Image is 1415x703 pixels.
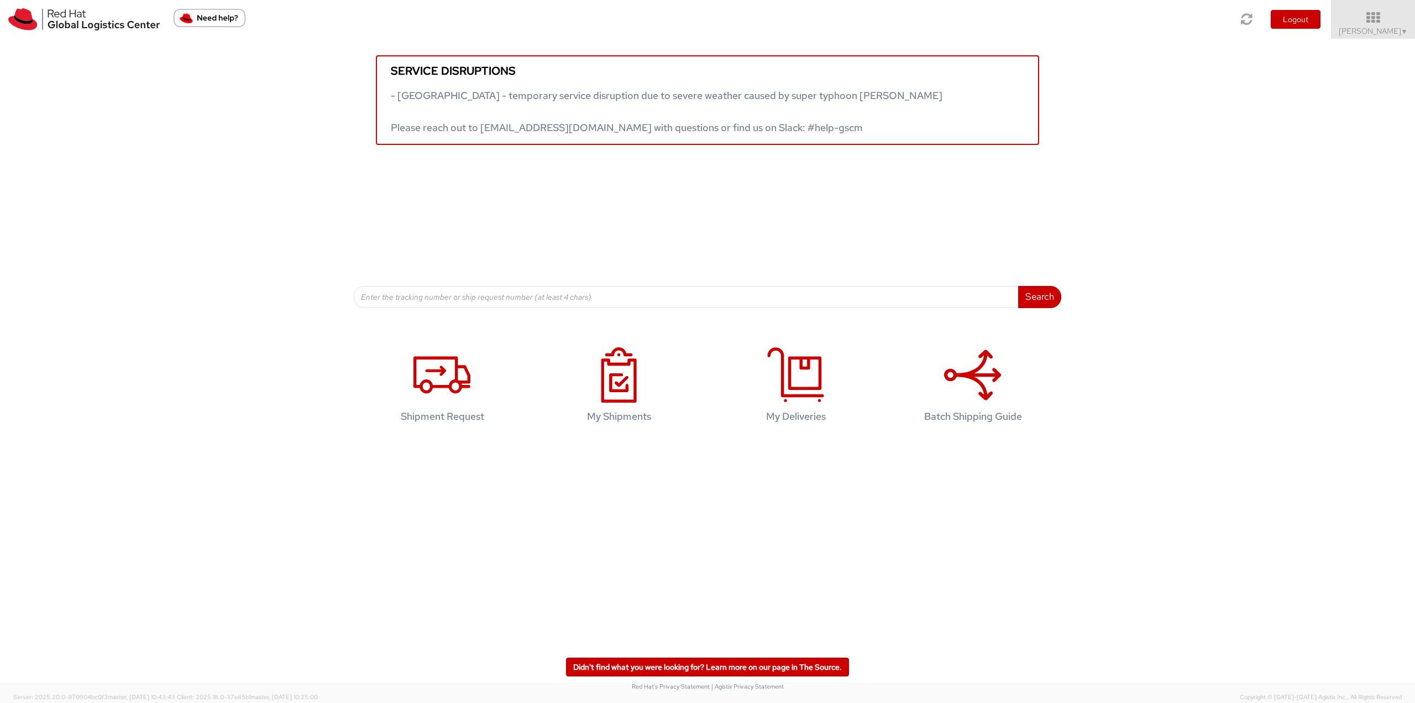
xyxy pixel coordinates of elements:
[250,693,318,701] span: master, [DATE] 10:25:00
[359,336,525,439] a: Shipment Request
[725,411,867,422] h4: My Deliveries
[566,658,849,676] a: Didn't find what you were looking for? Learn more on our page in The Source.
[1401,27,1408,36] span: ▼
[391,65,1024,77] h5: Service disruptions
[376,55,1039,145] a: Service disruptions - [GEOGRAPHIC_DATA] - temporary service disruption due to severe weather caus...
[1018,286,1061,308] button: Search
[354,286,1019,308] input: Enter the tracking number or ship request number (at least 4 chars)
[713,336,879,439] a: My Deliveries
[548,411,690,422] h4: My Shipments
[174,9,245,27] button: Need help?
[1240,693,1402,702] span: Copyright © [DATE]-[DATE] Agistix Inc., All Rights Reserved
[371,411,513,422] h4: Shipment Request
[1271,10,1320,29] button: Logout
[177,693,318,701] span: Client: 2025.18.0-37e85b1
[902,411,1044,422] h4: Batch Shipping Guide
[108,693,175,701] span: master, [DATE] 10:43:43
[632,683,710,690] a: Red Hat's Privacy Statement
[890,336,1056,439] a: Batch Shipping Guide
[8,8,160,30] img: rh-logistics-00dfa346123c4ec078e1.svg
[1339,26,1408,36] span: [PERSON_NAME]
[391,89,942,134] span: - [GEOGRAPHIC_DATA] - temporary service disruption due to severe weather caused by super typhoon ...
[13,693,175,701] span: Server: 2025.20.0-970904bc0f3
[711,683,784,690] a: | Agistix Privacy Statement
[536,336,702,439] a: My Shipments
